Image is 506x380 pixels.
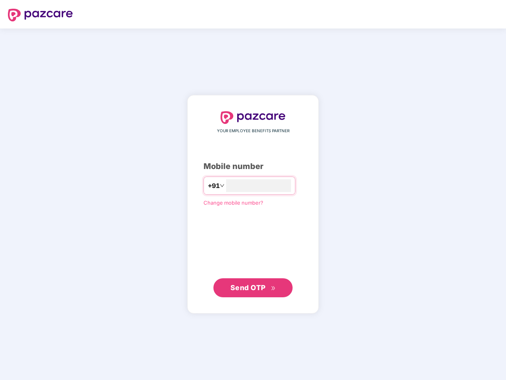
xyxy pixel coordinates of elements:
[8,9,73,21] img: logo
[230,283,266,292] span: Send OTP
[217,128,289,134] span: YOUR EMPLOYEE BENEFITS PARTNER
[271,286,276,291] span: double-right
[204,199,263,206] a: Change mobile number?
[204,160,302,173] div: Mobile number
[220,183,224,188] span: down
[221,111,285,124] img: logo
[208,181,220,191] span: +91
[213,278,293,297] button: Send OTPdouble-right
